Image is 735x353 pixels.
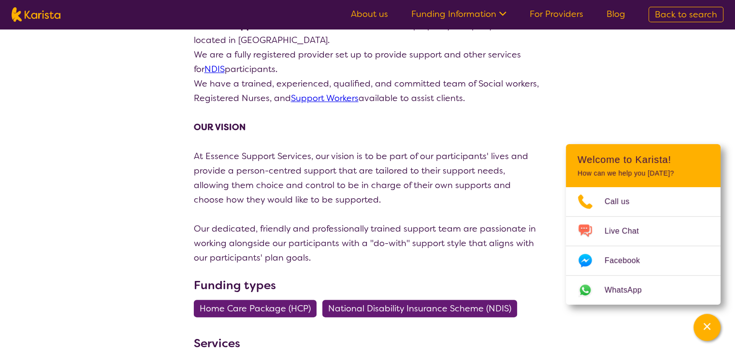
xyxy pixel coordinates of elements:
[12,7,60,22] img: Karista logo
[649,7,723,22] a: Back to search
[693,314,721,341] button: Channel Menu
[194,221,542,265] p: Our dedicated, friendly and professionally trained support team are passionate in working alongsi...
[566,276,721,305] a: Web link opens in a new tab.
[577,154,709,165] h2: Welcome to Karista!
[605,194,641,209] span: Call us
[194,47,542,76] p: We are a fully registered provider set up to provide support and other services for participants.
[605,253,651,268] span: Facebook
[411,8,506,20] a: Funding Information
[194,277,542,294] h3: Funding types
[328,300,511,317] span: National Disability Insurance Scheme (NDIS)
[194,18,542,47] p: is a South Australia based propriety company with office located in [GEOGRAPHIC_DATA].
[204,63,225,75] a: NDIS
[655,9,717,20] span: Back to search
[605,283,653,297] span: WhatsApp
[566,144,721,305] div: Channel Menu
[606,8,625,20] a: Blog
[200,300,311,317] span: Home Care Package (HCP)
[577,169,709,177] p: How can we help you [DATE]?
[194,335,542,352] h3: Services
[194,303,322,314] a: Home Care Package (HCP)
[605,224,650,238] span: Live Chat
[530,8,583,20] a: For Providers
[194,121,245,133] strong: OUR VISION
[351,8,388,20] a: About us
[194,76,542,105] p: We have a trained, experienced, qualified, and committed team of Social workers, Registered Nurse...
[566,187,721,305] ul: Choose channel
[291,92,359,104] a: Support Workers
[194,149,542,207] p: At Essence Support Services, our vision is to be part of our participants' lives and provide a pe...
[322,303,523,314] a: National Disability Insurance Scheme (NDIS)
